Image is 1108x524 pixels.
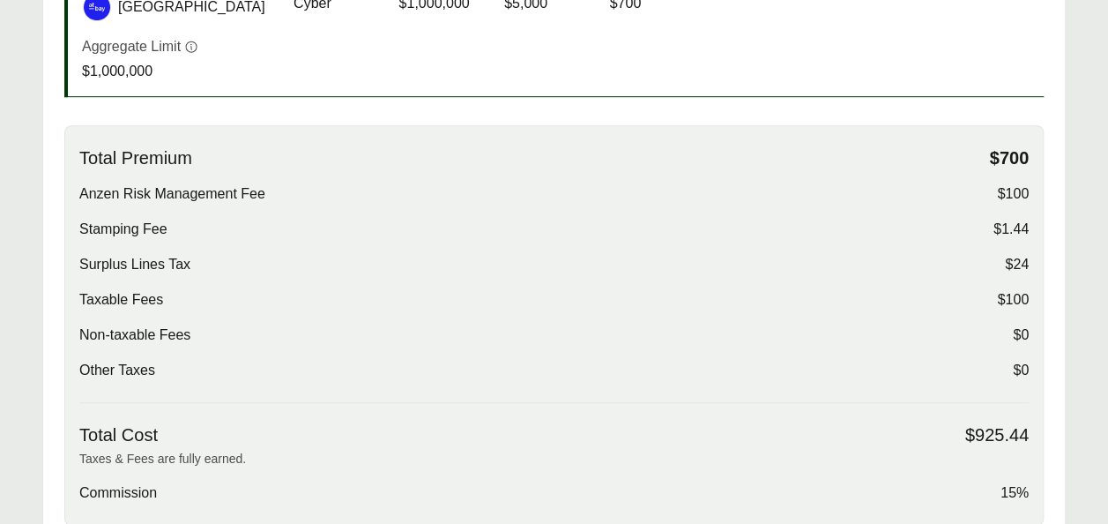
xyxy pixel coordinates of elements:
[79,289,163,311] span: Taxable Fees
[79,219,167,240] span: Stamping Fee
[79,254,190,275] span: Surplus Lines Tax
[997,289,1029,311] span: $100
[965,424,1029,446] span: $925.44
[79,147,192,169] span: Total Premium
[997,183,1029,205] span: $100
[79,183,265,205] span: Anzen Risk Management Fee
[79,325,190,346] span: Non-taxable Fees
[1000,483,1029,504] span: 15%
[82,61,198,82] p: $1,000,000
[1013,325,1029,346] span: $0
[993,219,1029,240] span: $1.44
[79,450,1029,468] p: Taxes & Fees are fully earned.
[1013,360,1029,381] span: $0
[79,360,155,381] span: Other Taxes
[1005,254,1029,275] span: $24
[79,483,157,504] span: Commission
[79,424,158,446] span: Total Cost
[990,147,1030,169] span: $700
[82,36,181,57] p: Aggregate Limit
